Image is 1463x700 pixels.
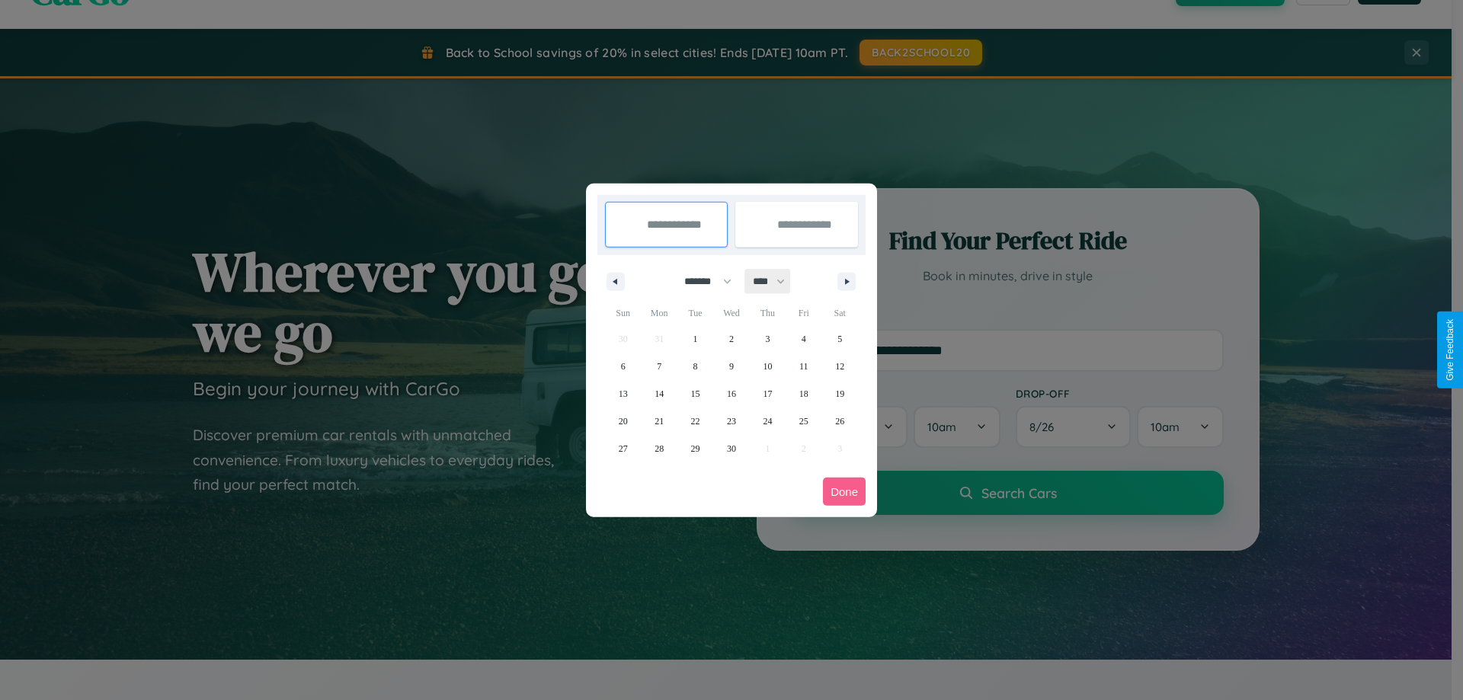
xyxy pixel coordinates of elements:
[605,353,641,380] button: 6
[691,408,700,435] span: 22
[822,380,858,408] button: 19
[750,325,786,353] button: 3
[799,353,808,380] span: 11
[763,408,772,435] span: 24
[786,301,821,325] span: Fri
[677,408,713,435] button: 22
[823,478,866,506] button: Done
[835,353,844,380] span: 12
[657,353,661,380] span: 7
[693,325,698,353] span: 1
[750,301,786,325] span: Thu
[619,435,628,462] span: 27
[729,325,734,353] span: 2
[837,325,842,353] span: 5
[621,353,626,380] span: 6
[691,435,700,462] span: 29
[691,380,700,408] span: 15
[677,325,713,353] button: 1
[713,380,749,408] button: 16
[835,380,844,408] span: 19
[641,353,677,380] button: 7
[641,408,677,435] button: 21
[786,353,821,380] button: 11
[822,325,858,353] button: 5
[763,380,772,408] span: 17
[713,325,749,353] button: 2
[655,408,664,435] span: 21
[677,301,713,325] span: Tue
[677,353,713,380] button: 8
[713,435,749,462] button: 30
[822,353,858,380] button: 12
[693,353,698,380] span: 8
[750,353,786,380] button: 10
[802,325,806,353] span: 4
[750,380,786,408] button: 17
[619,380,628,408] span: 13
[822,301,858,325] span: Sat
[713,301,749,325] span: Wed
[786,408,821,435] button: 25
[799,380,808,408] span: 18
[799,408,808,435] span: 25
[655,435,664,462] span: 28
[729,353,734,380] span: 9
[619,408,628,435] span: 20
[763,353,772,380] span: 10
[727,435,736,462] span: 30
[765,325,770,353] span: 3
[822,408,858,435] button: 26
[677,380,713,408] button: 15
[677,435,713,462] button: 29
[786,325,821,353] button: 4
[605,408,641,435] button: 20
[605,380,641,408] button: 13
[750,408,786,435] button: 24
[605,435,641,462] button: 27
[713,353,749,380] button: 9
[727,380,736,408] span: 16
[1445,319,1455,381] div: Give Feedback
[713,408,749,435] button: 23
[835,408,844,435] span: 26
[727,408,736,435] span: 23
[605,301,641,325] span: Sun
[641,380,677,408] button: 14
[641,435,677,462] button: 28
[786,380,821,408] button: 18
[641,301,677,325] span: Mon
[655,380,664,408] span: 14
